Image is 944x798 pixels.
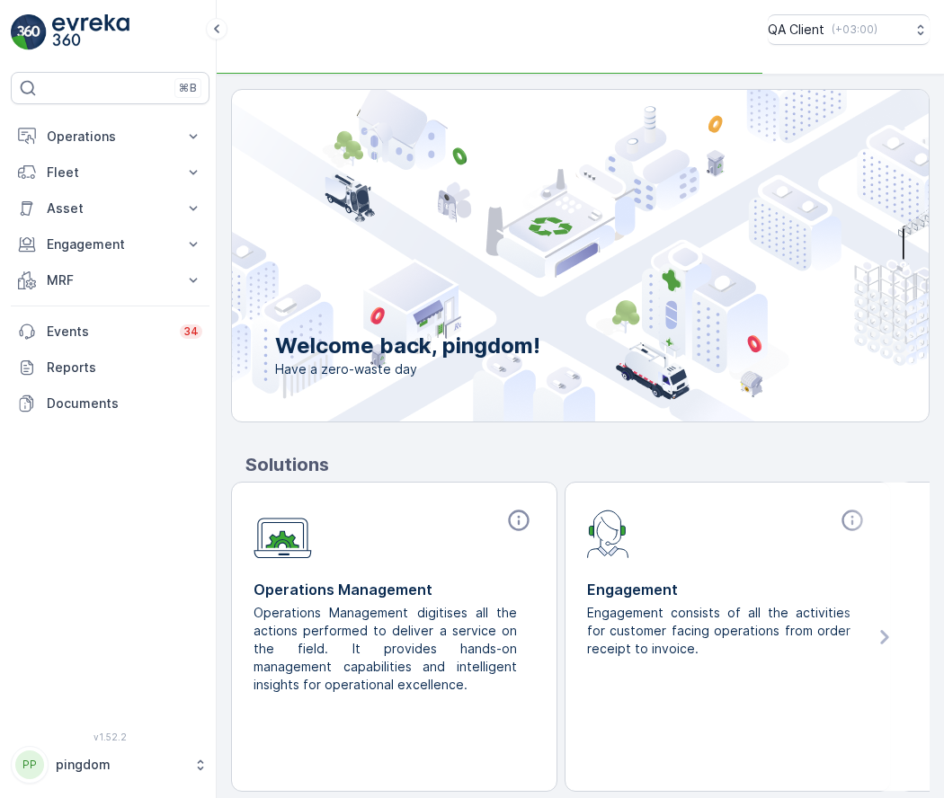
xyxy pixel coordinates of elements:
img: logo_light-DOdMpM7g.png [52,14,129,50]
p: Asset [47,199,174,217]
p: ⌘B [179,81,197,95]
p: QA Client [768,21,824,39]
p: ( +03:00 ) [832,22,877,37]
button: Asset [11,191,209,226]
a: Reports [11,350,209,386]
p: pingdom [56,756,184,774]
img: module-icon [587,508,629,558]
a: Documents [11,386,209,421]
p: Reports [47,359,202,377]
button: MRF [11,262,209,298]
button: Fleet [11,155,209,191]
p: Engagement [587,579,868,600]
img: module-icon [254,508,312,559]
button: Engagement [11,226,209,262]
p: Engagement [47,235,174,253]
p: Documents [47,395,202,412]
p: Engagement consists of all the activities for customer facing operations from order receipt to in... [587,604,854,658]
p: Events [47,323,169,341]
a: Events34 [11,314,209,350]
button: Operations [11,119,209,155]
button: QA Client(+03:00) [768,14,930,45]
img: city illustration [151,90,929,421]
p: Operations Management [254,579,535,600]
p: Solutions [245,451,930,478]
p: Welcome back, pingdom! [275,332,540,360]
span: Have a zero-waste day [275,360,540,378]
button: PPpingdom [11,746,209,784]
div: PP [15,750,44,779]
p: Operations Management digitises all the actions performed to deliver a service on the field. It p... [254,604,521,694]
p: Fleet [47,164,174,182]
p: MRF [47,271,174,289]
p: 34 [183,324,199,339]
span: v 1.52.2 [11,731,209,742]
p: Operations [47,128,174,146]
img: logo [11,14,47,50]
